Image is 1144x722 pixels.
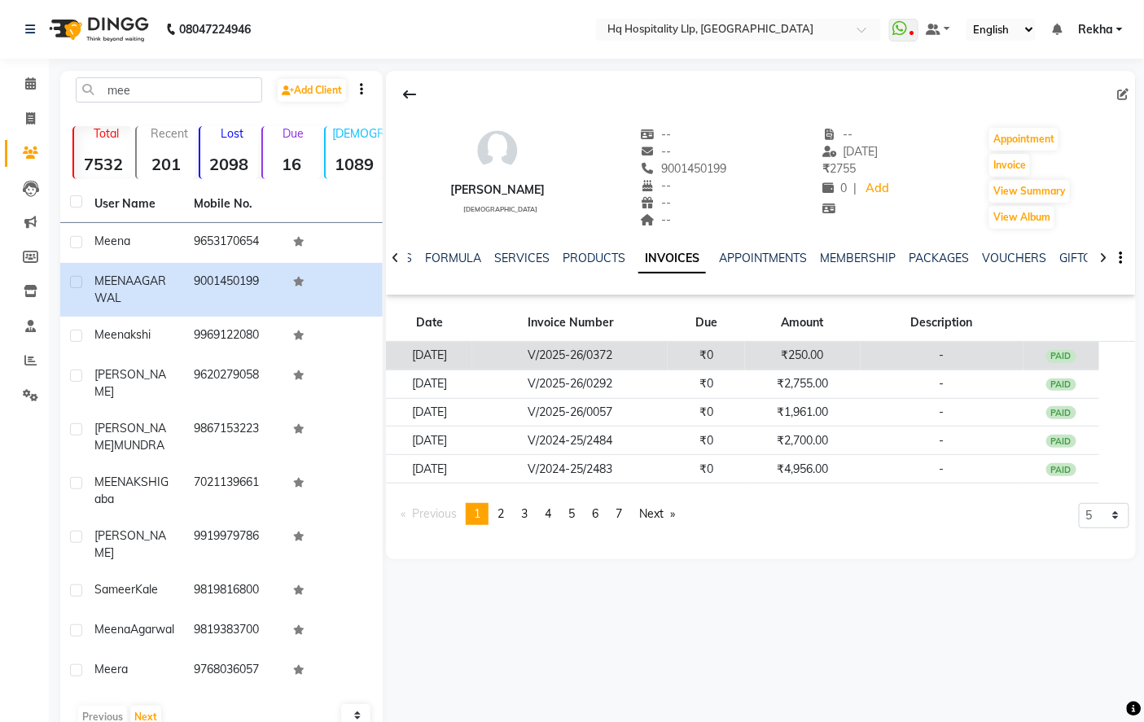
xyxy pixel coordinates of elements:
span: Meenakshi [94,327,151,342]
a: APPOINTMENTS [719,251,807,265]
td: ₹0 [668,427,745,455]
span: - [940,462,945,476]
strong: 1089 [326,154,384,174]
td: V/2024-25/2483 [472,455,668,484]
td: ₹0 [668,455,745,484]
nav: Pagination [392,503,684,525]
td: 9653170654 [184,223,283,263]
span: [DEMOGRAPHIC_DATA] [464,205,538,213]
strong: 2098 [200,154,258,174]
span: 7 [616,506,622,521]
strong: 201 [137,154,195,174]
th: Date [386,304,472,342]
span: -- [641,195,672,210]
span: [PERSON_NAME] [94,528,166,560]
a: VOUCHERS [982,251,1046,265]
div: PAID [1046,435,1077,448]
td: ₹2,755.00 [745,370,860,398]
span: Agarwal [130,622,174,637]
span: [PERSON_NAME] [94,421,166,453]
span: -- [641,212,672,227]
strong: 16 [263,154,321,174]
a: PACKAGES [909,251,969,265]
td: V/2024-25/2484 [472,427,668,455]
span: -- [641,144,672,159]
span: 2 [497,506,504,521]
th: User Name [85,186,184,223]
b: 08047224946 [179,7,251,52]
td: [DATE] [386,398,472,427]
div: PAID [1046,406,1077,419]
th: Amount [745,304,860,342]
th: Due [668,304,745,342]
span: - [940,433,945,448]
div: PAID [1046,350,1077,363]
a: INVOICES [638,244,706,273]
span: Rekha [1078,21,1113,38]
th: Description [861,304,1023,342]
p: Due [266,126,321,141]
span: 5 [568,506,575,521]
span: 2755 [822,161,856,176]
span: 6 [592,506,598,521]
span: Meera [94,662,128,676]
span: -- [822,127,853,142]
span: - [940,405,945,419]
td: V/2025-26/0292 [472,370,668,398]
span: 4 [545,506,551,521]
span: MEENA [94,273,134,288]
p: [DEMOGRAPHIC_DATA] [332,126,384,141]
td: V/2025-26/0057 [472,398,668,427]
td: 9867153223 [184,410,283,464]
span: Sameer [94,582,135,597]
div: PAID [1046,379,1077,392]
a: Next [631,503,683,525]
span: MEENAKSHI [94,475,160,489]
td: 9001450199 [184,263,283,317]
a: MEMBERSHIP [820,251,896,265]
button: Invoice [989,154,1030,177]
span: 9001450199 [641,161,727,176]
td: ₹0 [668,398,745,427]
strong: 7532 [74,154,132,174]
a: Add Client [278,79,346,102]
a: GIFTCARDS [1059,251,1123,265]
td: 9620279058 [184,357,283,410]
td: ₹250.00 [745,342,860,370]
span: -- [641,127,672,142]
span: meena [94,234,130,248]
td: 9819816800 [184,571,283,611]
p: Total [81,126,132,141]
span: - [940,376,945,391]
td: [DATE] [386,427,472,455]
td: 7021139661 [184,464,283,518]
td: 9768036057 [184,651,283,691]
span: Meena [94,622,130,637]
span: [PERSON_NAME] [94,367,166,399]
span: -- [641,178,672,193]
td: ₹0 [668,370,745,398]
td: 9919979786 [184,518,283,571]
span: - [940,348,945,362]
th: Mobile No. [184,186,283,223]
td: 9819383700 [184,611,283,651]
p: Recent [143,126,195,141]
td: ₹4,956.00 [745,455,860,484]
div: PAID [1046,463,1077,476]
a: PRODUCTS [563,251,625,265]
img: avatar [473,126,522,175]
td: [DATE] [386,455,472,484]
span: Previous [412,506,457,521]
img: logo [42,7,153,52]
span: Kale [135,582,158,597]
td: [DATE] [386,370,472,398]
td: ₹0 [668,342,745,370]
span: 0 [822,181,847,195]
span: [DATE] [822,144,879,159]
th: Invoice Number [472,304,668,342]
button: Appointment [989,128,1059,151]
td: 9969122080 [184,317,283,357]
div: Back to Client [392,79,427,110]
button: View Summary [989,180,1070,203]
td: ₹1,961.00 [745,398,860,427]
